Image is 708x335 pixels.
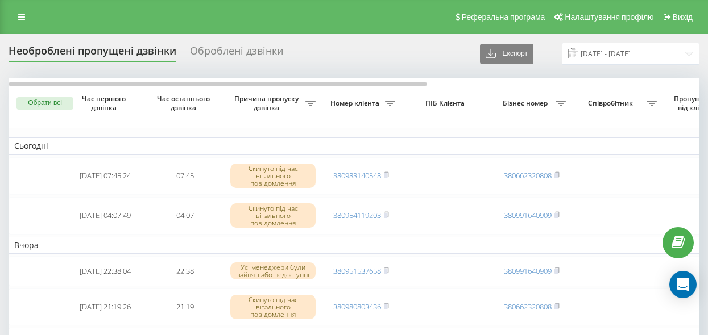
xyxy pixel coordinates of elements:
[230,262,316,279] div: Усі менеджери були зайняті або недоступні
[333,266,381,276] a: 380951537658
[230,94,305,112] span: Причина пропуску дзвінка
[230,164,316,189] div: Скинуто під час вітального повідомлення
[9,45,176,62] div: Необроблені пропущені дзвінки
[145,157,225,195] td: 07:45
[504,301,552,312] a: 380662320808
[504,266,552,276] a: 380991640909
[65,157,145,195] td: [DATE] 07:45:24
[145,288,225,326] td: 21:19
[565,12,653,22] span: Налаштування профілю
[145,256,225,286] td: 22:38
[65,288,145,326] td: [DATE] 21:19:26
[65,256,145,286] td: [DATE] 22:38:04
[577,99,647,108] span: Співробітник
[190,45,283,62] div: Оброблені дзвінки
[673,12,693,22] span: Вихід
[504,210,552,220] a: 380991640909
[333,210,381,220] a: 380954119203
[145,197,225,235] td: 04:07
[65,197,145,235] td: [DATE] 04:07:49
[498,99,556,108] span: Бізнес номер
[74,94,136,112] span: Час першого дзвінка
[230,295,316,320] div: Скинуто під час вітального повідомлення
[504,170,552,181] a: 380662320808
[411,99,482,108] span: ПІБ Клієнта
[333,170,381,181] a: 380983140548
[669,271,697,298] div: Open Intercom Messenger
[333,301,381,312] a: 380980803436
[327,99,385,108] span: Номер клієнта
[16,97,73,110] button: Обрати всі
[154,94,216,112] span: Час останнього дзвінка
[480,44,533,64] button: Експорт
[462,12,545,22] span: Реферальна програма
[230,203,316,228] div: Скинуто під час вітального повідомлення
